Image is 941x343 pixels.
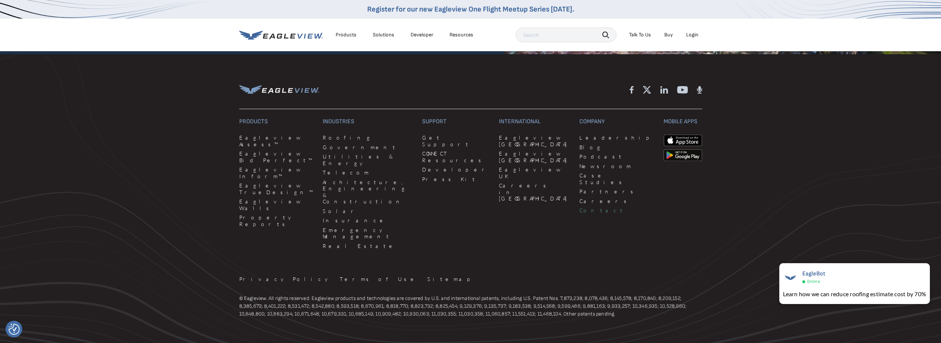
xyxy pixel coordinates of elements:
a: Get Support [422,134,490,147]
span: Online [807,279,820,284]
a: CONNECT Resources [422,150,490,163]
a: Podcast [579,153,654,160]
a: Register for our new Eagleview One Flight Meetup Series [DATE]. [367,5,574,14]
a: Roofing [323,134,413,141]
a: Telecom [323,169,413,176]
span: EagleBot [802,270,826,277]
h3: Company [579,118,654,125]
h3: International [499,118,570,125]
img: apple-app-store.png [664,134,702,146]
a: Eagleview Bid Perfect™ [239,150,314,163]
a: Newsroom [579,163,654,170]
div: Login [686,32,698,38]
a: Partners [579,188,654,195]
a: Eagleview Assess™ [239,134,314,147]
a: Careers in [GEOGRAPHIC_DATA] [499,182,570,202]
h3: Industries [323,118,413,125]
a: Privacy Policy [239,276,331,282]
div: Talk To Us [629,32,651,38]
div: Solutions [373,32,394,38]
a: Property Reports [239,214,314,227]
a: Developer [422,166,490,173]
a: Developer [411,32,433,38]
img: google-play-store_b9643a.png [664,149,702,161]
p: © Eagleview. All rights reserved. Eagleview products and technologies are covered by U.S. and int... [239,294,702,318]
a: Solar [323,208,413,215]
div: Learn how we can reduce roofing estimate cost by 70% [783,290,926,298]
a: Insurance [323,217,413,224]
h3: Products [239,118,314,125]
a: Real Estate [323,243,413,249]
h3: Mobile Apps [664,118,702,125]
a: Utilities & Energy [323,153,413,166]
a: Contact [579,207,654,214]
div: Products [336,32,356,38]
div: Resources [450,32,473,38]
a: Case Studies [579,172,654,185]
a: Blog [579,144,654,151]
a: Sitemap [427,276,476,282]
a: Government [323,144,413,151]
h3: Support [422,118,490,125]
a: Eagleview Inform™ [239,166,314,179]
a: Eagleview [GEOGRAPHIC_DATA] [499,134,570,147]
a: Eagleview Walls [239,198,314,211]
a: Leadership [579,134,654,141]
a: Careers [579,198,654,205]
a: Architecture, Engineering & Construction [323,179,413,205]
a: Terms of Use [340,276,418,282]
a: Press Kit [422,176,490,183]
a: Buy [664,32,673,38]
a: Eagleview [GEOGRAPHIC_DATA] [499,150,570,163]
input: Search [516,27,616,42]
a: Eagleview TrueDesign™ [239,182,314,195]
img: Revisit consent button [9,324,20,335]
button: Consent Preferences [9,324,20,335]
a: Eagleview UK [499,166,570,179]
a: Emergency Management [323,227,413,240]
img: EagleBot [783,270,798,285]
